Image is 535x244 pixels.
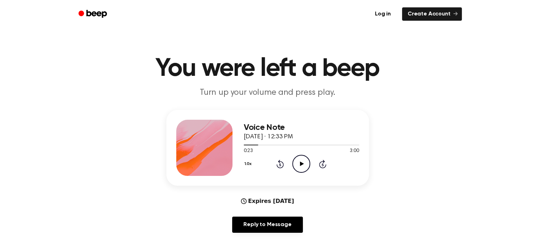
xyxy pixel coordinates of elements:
a: Reply to Message [232,217,302,233]
span: 0:23 [244,147,253,155]
button: 1.0x [244,158,254,170]
span: [DATE] · 12:33 PM [244,134,293,140]
h3: Voice Note [244,123,359,132]
p: Turn up your volume and press play. [133,87,403,99]
h1: You were left a beep [88,56,448,81]
a: Beep [74,7,113,21]
span: 3:00 [350,147,359,155]
a: Create Account [402,7,462,21]
div: Expires [DATE] [241,197,294,205]
a: Log in [368,6,398,22]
